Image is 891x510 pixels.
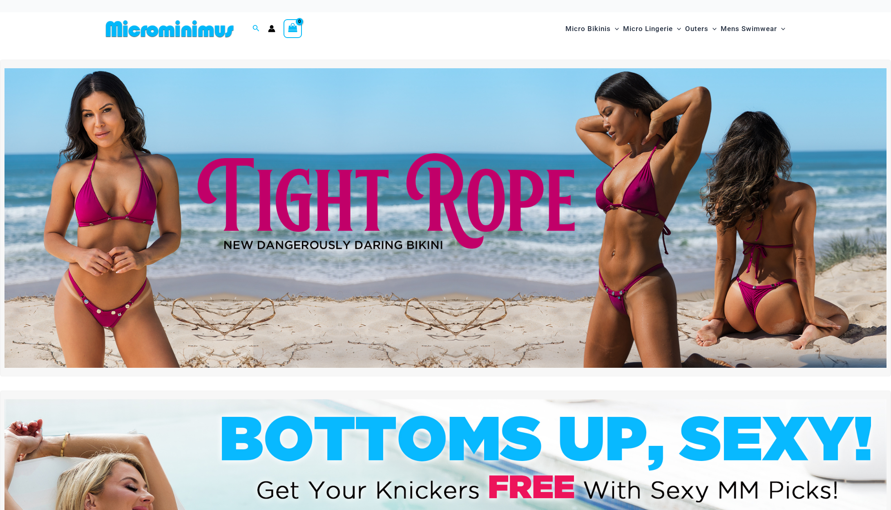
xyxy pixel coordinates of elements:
a: Account icon link [268,25,275,32]
a: Micro BikinisMenu ToggleMenu Toggle [563,16,621,41]
span: Menu Toggle [611,18,619,39]
span: Outers [685,18,708,39]
span: Menu Toggle [673,18,681,39]
span: Micro Lingerie [623,18,673,39]
a: View Shopping Cart, empty [284,19,302,38]
span: Mens Swimwear [721,18,777,39]
span: Menu Toggle [708,18,717,39]
nav: Site Navigation [562,15,789,42]
a: Search icon link [252,24,260,34]
a: OutersMenu ToggleMenu Toggle [683,16,719,41]
a: Mens SwimwearMenu ToggleMenu Toggle [719,16,787,41]
span: Micro Bikinis [565,18,611,39]
a: Micro LingerieMenu ToggleMenu Toggle [621,16,683,41]
img: MM SHOP LOGO FLAT [103,20,237,38]
img: Tight Rope Pink Bikini [4,68,887,368]
span: Menu Toggle [777,18,785,39]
